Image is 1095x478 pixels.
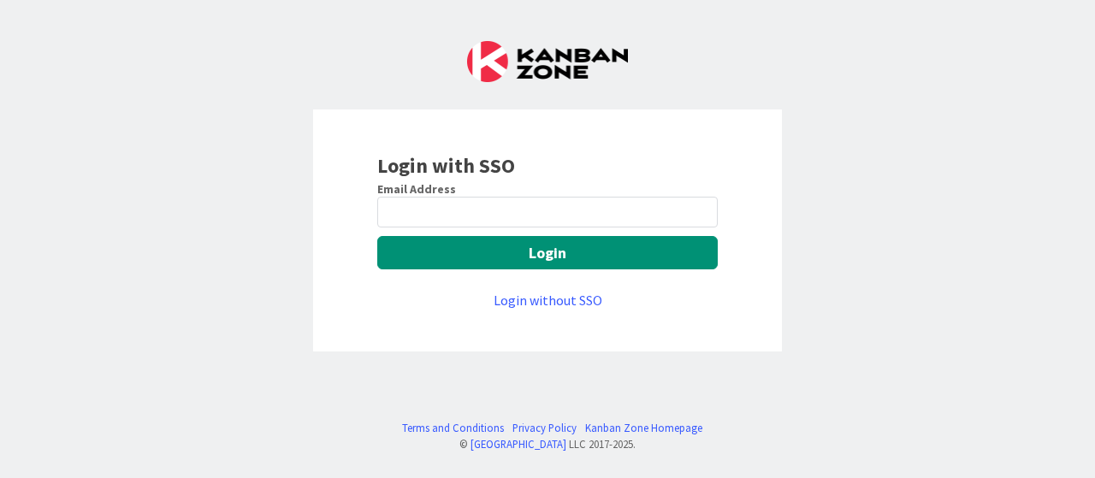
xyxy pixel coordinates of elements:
img: Kanban Zone [467,41,628,82]
a: [GEOGRAPHIC_DATA] [471,437,566,451]
div: © LLC 2017- 2025 . [394,436,702,452]
a: Login without SSO [494,292,602,309]
a: Privacy Policy [512,420,577,436]
a: Kanban Zone Homepage [585,420,702,436]
label: Email Address [377,181,456,197]
b: Login with SSO [377,152,515,179]
a: Terms and Conditions [402,420,504,436]
button: Login [377,236,718,269]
